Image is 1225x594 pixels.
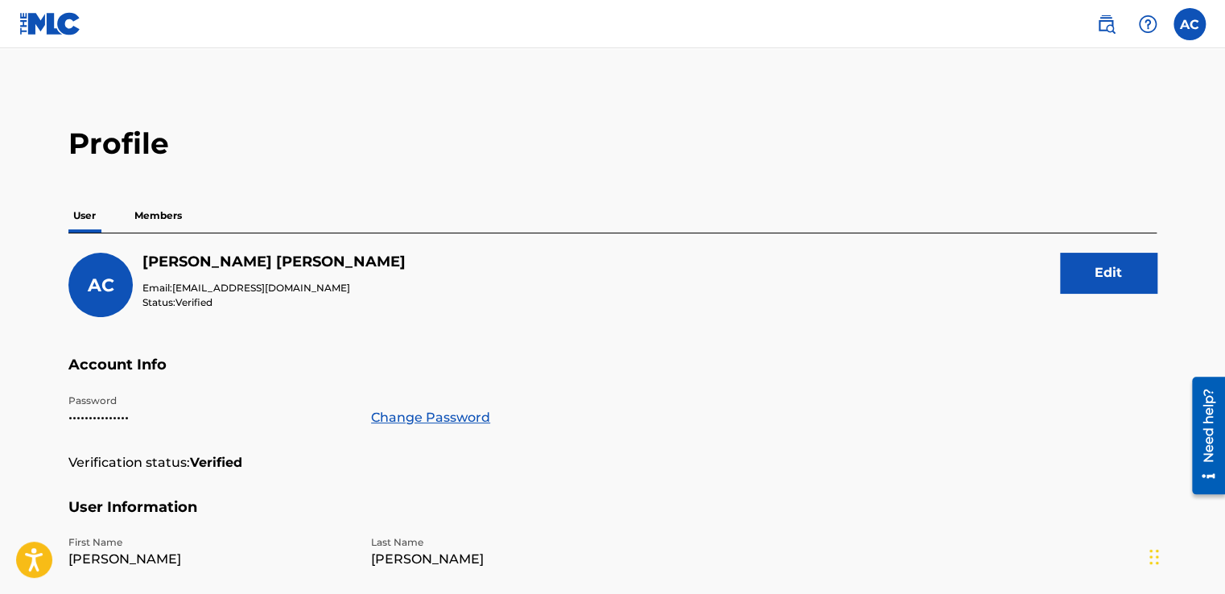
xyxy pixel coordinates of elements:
p: Email: [142,281,406,295]
iframe: Resource Center [1180,371,1225,501]
iframe: Chat Widget [1145,517,1225,594]
img: help [1138,14,1157,34]
p: Members [130,199,187,233]
a: Public Search [1090,8,1122,40]
p: First Name [68,535,352,550]
p: Password [68,394,352,408]
a: Change Password [371,408,490,427]
p: User [68,199,101,233]
p: [PERSON_NAME] [68,550,352,569]
strong: Verified [190,453,242,472]
div: Help [1132,8,1164,40]
img: search [1096,14,1116,34]
h2: Profile [68,126,1157,162]
span: AC [88,274,114,296]
h5: User Information [68,498,1157,536]
p: Verification status: [68,453,190,472]
p: Last Name [371,535,654,550]
div: User Menu [1173,8,1206,40]
img: MLC Logo [19,12,81,35]
p: [PERSON_NAME] [371,550,654,569]
span: [EMAIL_ADDRESS][DOMAIN_NAME] [172,282,350,294]
span: Verified [175,296,212,308]
p: Status: [142,295,406,310]
div: Drag [1149,533,1159,581]
p: ••••••••••••••• [68,408,352,427]
h5: Account Info [68,356,1157,394]
h5: Alan Cisneros-Garcia [142,253,406,271]
button: Edit [1060,253,1157,293]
